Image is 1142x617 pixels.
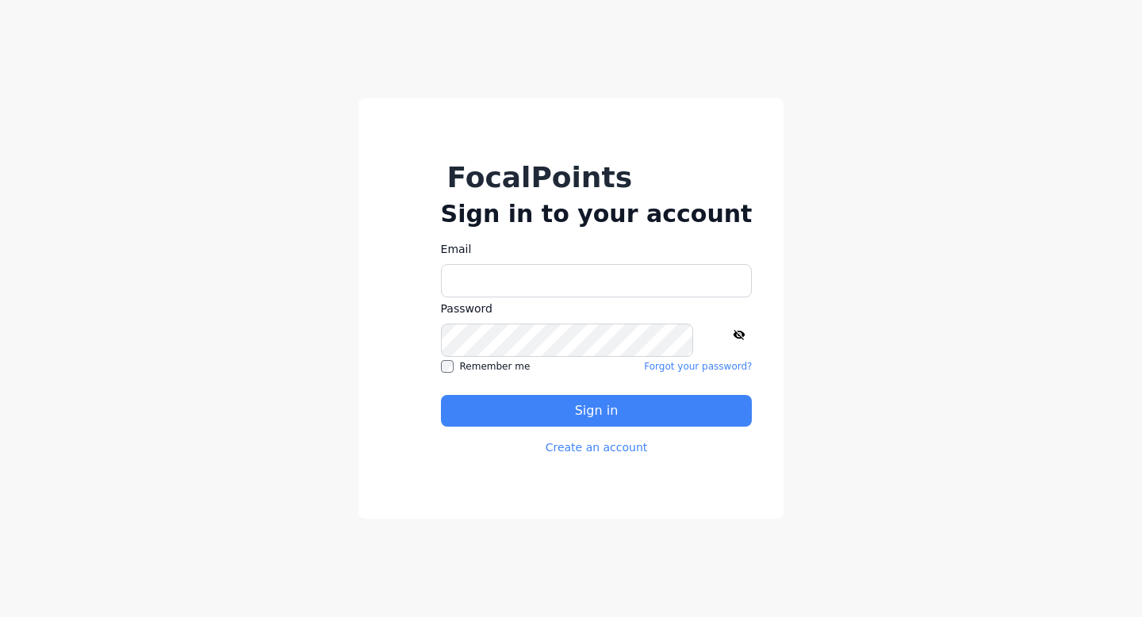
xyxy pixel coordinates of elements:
[441,301,753,317] label: Password
[441,241,753,258] label: Email
[441,360,531,373] label: Remember me
[644,360,752,373] a: Forgot your password?
[447,162,633,194] h1: FocalPoints
[441,200,753,228] h2: Sign in to your account
[441,360,454,373] input: Remember me
[546,439,648,455] a: Create an account
[441,395,753,427] button: Sign in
